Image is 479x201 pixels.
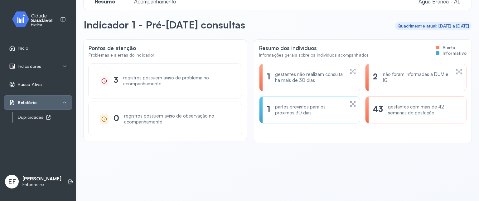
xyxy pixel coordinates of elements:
a: Duplicidades [18,113,72,121]
div: 43 [373,104,383,116]
div: Pontos de atenção [89,45,154,51]
div: partos previstos para os próximos 30 dias [275,104,345,116]
div: Quadrimestre atual: [DATE] a [DATE] [398,23,469,29]
div: Duplicidades [18,115,72,120]
div: 1 [267,104,270,116]
p: [PERSON_NAME] [22,176,61,182]
span: Informativo [443,50,467,56]
p: Enfermeiro [22,182,61,187]
div: registros possuem aviso de observação no acompanhamento [124,113,230,125]
span: Alerta [443,45,455,50]
span: Busca Ativa [18,82,42,87]
div: 0 [114,113,119,125]
div: 1 [267,72,270,83]
span: Indicadores [18,64,41,69]
div: Pontos de atenção [89,45,242,64]
a: Busca Ativa [9,81,67,88]
div: 2 [373,72,378,83]
p: Indicador 1 - Pré-[DATE] consultas [84,18,245,31]
div: 3 [114,75,118,87]
span: Início [18,46,28,51]
div: gestantes não realizam consulta há mais de 30 dias [275,72,345,83]
div: Resumo dos indivíduos [259,45,369,51]
span: EF [8,178,16,186]
img: monitor.svg [7,10,63,28]
a: Início [9,45,67,51]
div: Informações gerais sobre os indivíduos acompanhados [259,53,369,58]
div: gestantes com mais de 42 semanas de gestação [388,104,459,116]
div: Problemas e alertas do indicador [89,53,154,58]
div: Resumo dos indivíduos [259,45,467,64]
span: Relatório [18,100,37,105]
div: registros possuem aviso de problema no acompanhamento [123,75,230,87]
div: não foram informadas a DUM e IG [383,72,451,83]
